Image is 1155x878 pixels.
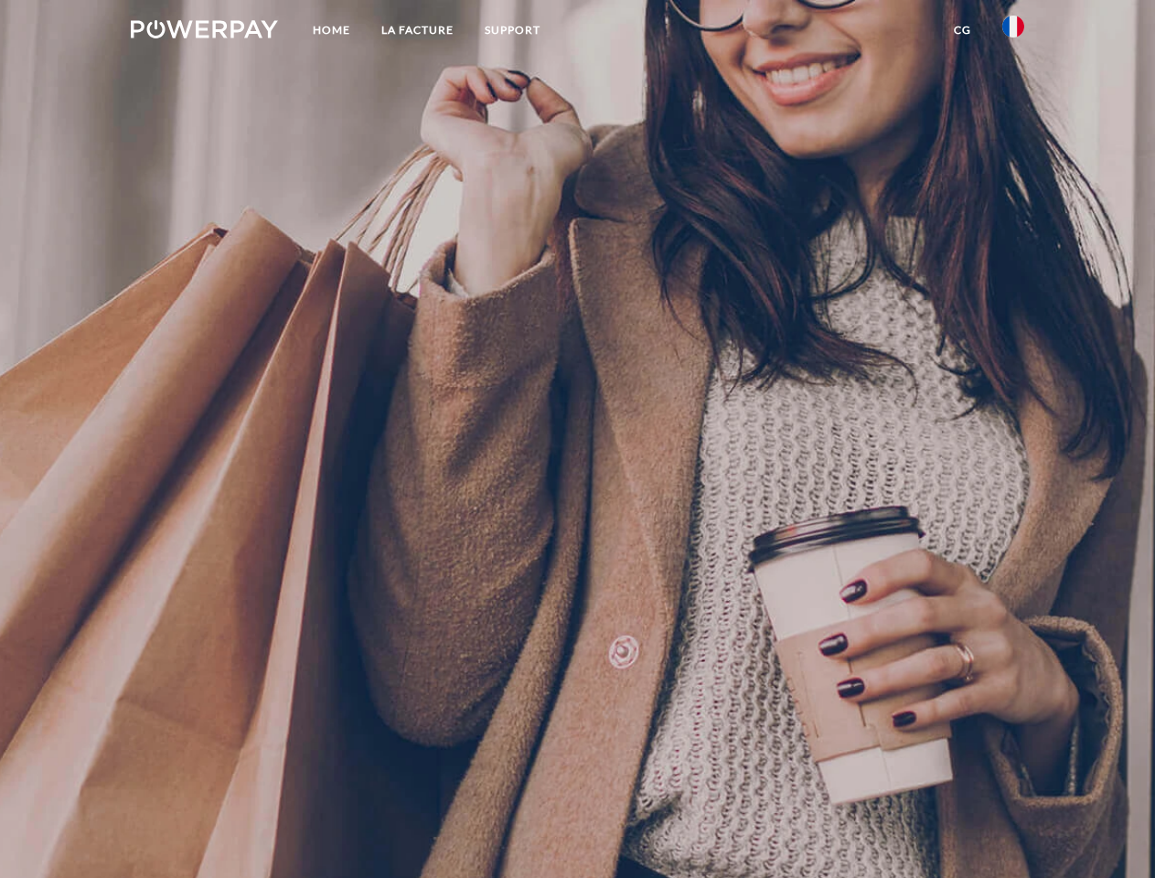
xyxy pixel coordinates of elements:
[938,14,987,47] a: CG
[469,14,556,47] a: Support
[297,14,366,47] a: Home
[131,20,278,38] img: logo-powerpay-white.svg
[366,14,469,47] a: LA FACTURE
[1002,16,1024,37] img: fr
